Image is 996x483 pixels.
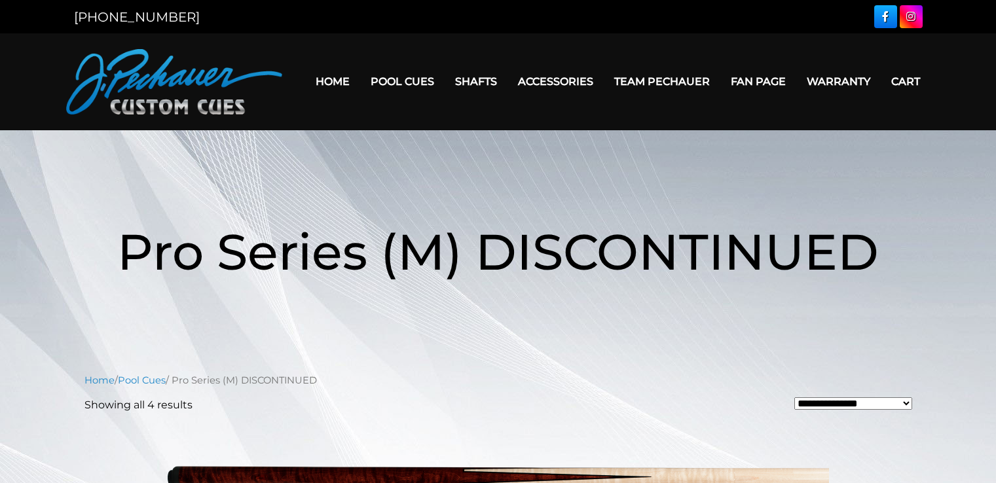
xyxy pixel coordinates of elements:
a: Warranty [796,65,881,98]
img: Pechauer Custom Cues [66,49,282,115]
a: Team Pechauer [604,65,720,98]
a: Shafts [445,65,507,98]
a: Fan Page [720,65,796,98]
nav: Breadcrumb [84,373,912,387]
a: Accessories [507,65,604,98]
p: Showing all 4 results [84,397,193,413]
a: Pool Cues [118,374,166,386]
a: Home [84,374,115,386]
a: Pool Cues [360,65,445,98]
a: [PHONE_NUMBER] [74,9,200,25]
span: Pro Series (M) DISCONTINUED [117,221,879,282]
a: Home [305,65,360,98]
select: Shop order [794,397,912,410]
a: Cart [881,65,931,98]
